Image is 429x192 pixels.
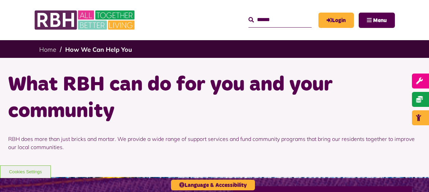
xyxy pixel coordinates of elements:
[8,125,421,161] p: RBH does more than just bricks and mortar. We provide a wide range of support services and fund c...
[359,13,395,28] button: Navigation
[373,18,387,23] span: Menu
[8,71,421,125] h1: What RBH can do for you and your community
[171,180,255,190] button: Language & Accessibility
[65,46,132,53] a: How We Can Help You
[34,7,137,33] img: RBH
[398,161,429,192] iframe: Netcall Web Assistant for live chat
[318,13,354,28] a: MyRBH
[39,46,56,53] a: Home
